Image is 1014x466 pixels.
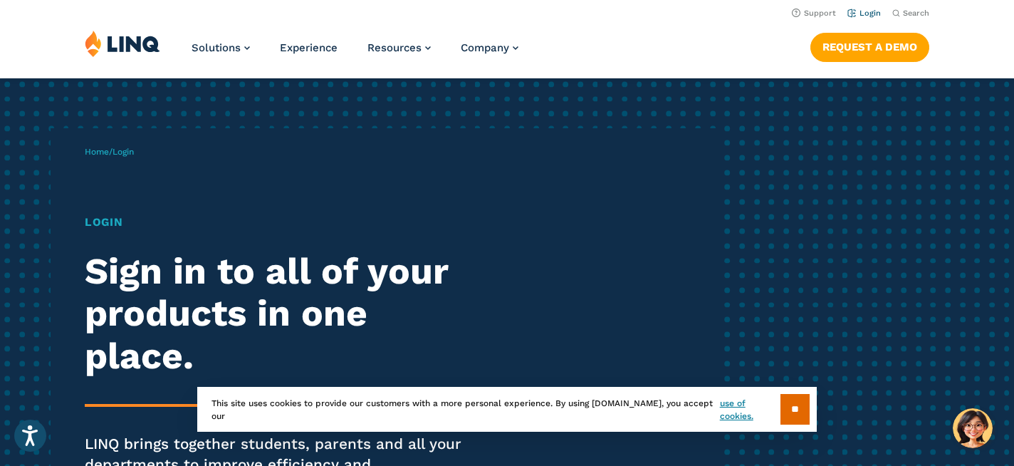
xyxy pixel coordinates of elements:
a: use of cookies. [720,397,780,423]
a: Experience [280,41,338,54]
button: Open Search Bar [892,8,929,19]
button: Hello, have a question? Let’s chat. [953,408,993,448]
a: Request a Demo [810,33,929,61]
div: This site uses cookies to provide our customers with a more personal experience. By using [DOMAIN... [197,387,817,432]
h1: Login [85,214,476,231]
span: Resources [367,41,422,54]
a: Support [792,9,836,18]
span: Search [903,9,929,18]
span: Solutions [192,41,241,54]
nav: Button Navigation [810,30,929,61]
h2: Sign in to all of your products in one place. [85,250,476,376]
span: Login [113,147,134,157]
a: Login [847,9,881,18]
a: Home [85,147,109,157]
a: Resources [367,41,431,54]
img: LINQ | K‑12 Software [85,30,160,57]
a: Company [461,41,518,54]
span: Company [461,41,509,54]
a: Solutions [192,41,250,54]
nav: Primary Navigation [192,30,518,77]
span: / [85,147,134,157]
